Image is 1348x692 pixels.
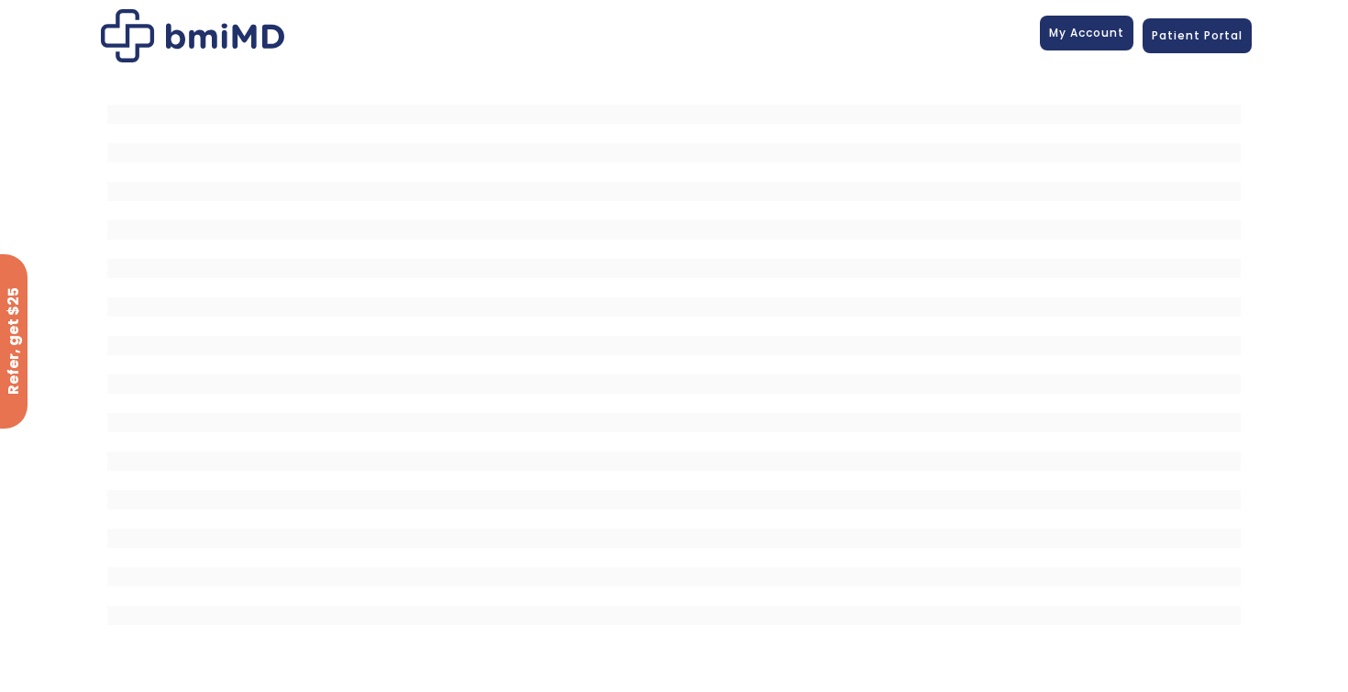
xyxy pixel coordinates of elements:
[101,9,284,62] img: Patient Messaging Portal
[1040,16,1133,50] a: My Account
[1049,25,1124,40] span: My Account
[1152,28,1243,43] span: Patient Portal
[1143,18,1252,53] a: Patient Portal
[107,85,1241,636] iframe: MDI Patient Messaging Portal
